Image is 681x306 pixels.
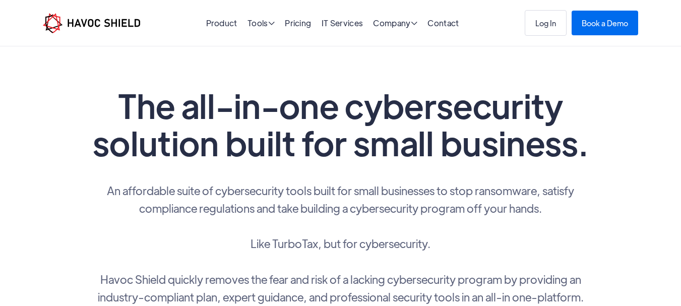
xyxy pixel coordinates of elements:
[43,13,140,33] img: Havoc Shield logo
[322,18,363,28] a: IT Services
[427,18,459,28] a: Contact
[247,19,275,29] div: Tools
[206,18,237,28] a: Product
[373,19,417,29] div: Company
[247,19,275,29] div: Tools
[513,197,681,306] iframe: Chat Widget
[373,19,417,29] div: Company
[525,10,567,36] a: Log In
[89,181,593,305] p: An affordable suite of cybersecurity tools built for small businesses to stop ransomware, satisfy...
[411,19,417,27] span: 
[572,11,638,35] a: Book a Demo
[89,87,593,161] h1: The all-in-one cybersecurity solution built for small business.
[268,19,275,27] span: 
[43,13,140,33] a: home
[285,18,311,28] a: Pricing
